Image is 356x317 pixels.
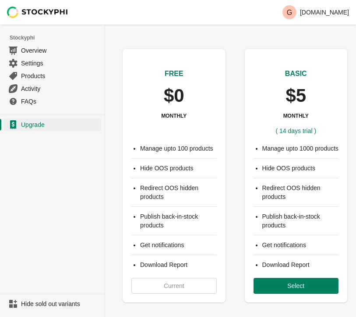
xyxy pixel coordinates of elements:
[21,120,99,129] span: Upgrade
[140,260,217,269] li: Download Report
[7,7,68,18] img: Stockyphi
[262,144,339,153] li: Manage upto 1000 products
[285,70,307,77] span: BASIC
[140,144,217,153] li: Manage upto 100 products
[279,4,352,21] button: Avatar with initials G[DOMAIN_NAME]
[262,212,339,230] li: Publish back-in-stock products
[21,46,99,55] span: Overview
[165,70,183,77] span: FREE
[262,241,339,249] li: Get notifications
[21,59,99,68] span: Settings
[4,69,101,82] a: Products
[4,57,101,69] a: Settings
[282,5,296,19] span: Avatar with initials G
[161,112,187,119] h3: MONTHLY
[140,184,217,201] li: Redirect OOS hidden products
[4,95,101,108] a: FAQs
[21,299,99,308] span: Hide sold out variants
[21,72,99,80] span: Products
[283,112,309,119] h3: MONTHLY
[287,9,292,16] text: G
[262,164,339,173] li: Hide OOS products
[4,119,101,131] a: Upgrade
[300,9,349,16] p: [DOMAIN_NAME]
[275,127,316,134] span: ( 14 days trial )
[10,33,105,42] span: Stockyphi
[4,82,101,95] a: Activity
[164,86,184,105] p: $0
[140,212,217,230] li: Publish back-in-stock products
[287,282,304,289] span: Select
[262,184,339,201] li: Redirect OOS hidden products
[140,241,217,249] li: Get notifications
[4,298,101,310] a: Hide sold out variants
[4,44,101,57] a: Overview
[21,97,99,106] span: FAQs
[21,84,99,93] span: Activity
[140,164,217,173] li: Hide OOS products
[286,86,306,105] p: $5
[254,278,339,294] button: Select
[262,260,339,269] li: Download Report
